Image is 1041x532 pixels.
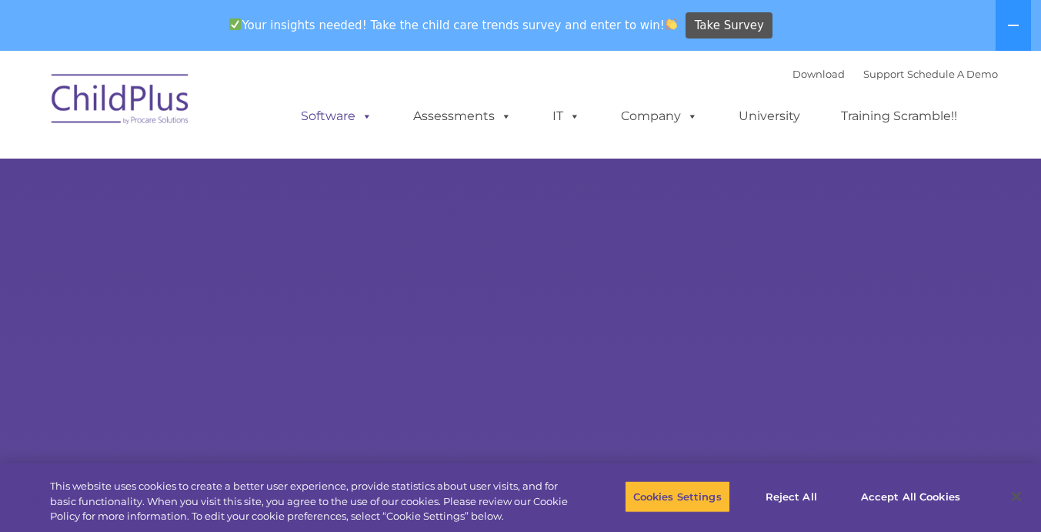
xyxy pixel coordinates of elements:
[229,18,241,30] img: ✅
[606,101,713,132] a: Company
[723,101,816,132] a: University
[792,68,845,80] a: Download
[214,102,261,113] span: Last name
[695,12,764,39] span: Take Survey
[50,479,572,524] div: This website uses cookies to create a better user experience, provide statistics about user visit...
[625,480,730,513] button: Cookies Settings
[285,101,388,132] a: Software
[686,12,772,39] a: Take Survey
[666,18,677,30] img: 👏
[214,165,279,176] span: Phone number
[223,10,684,40] span: Your insights needed! Take the child care trends survey and enter to win!
[743,480,839,513] button: Reject All
[44,63,198,140] img: ChildPlus by Procare Solutions
[792,68,998,80] font: |
[907,68,998,80] a: Schedule A Demo
[852,480,969,513] button: Accept All Cookies
[826,101,973,132] a: Training Scramble!!
[999,480,1033,514] button: Close
[398,101,527,132] a: Assessments
[863,68,904,80] a: Support
[537,101,596,132] a: IT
